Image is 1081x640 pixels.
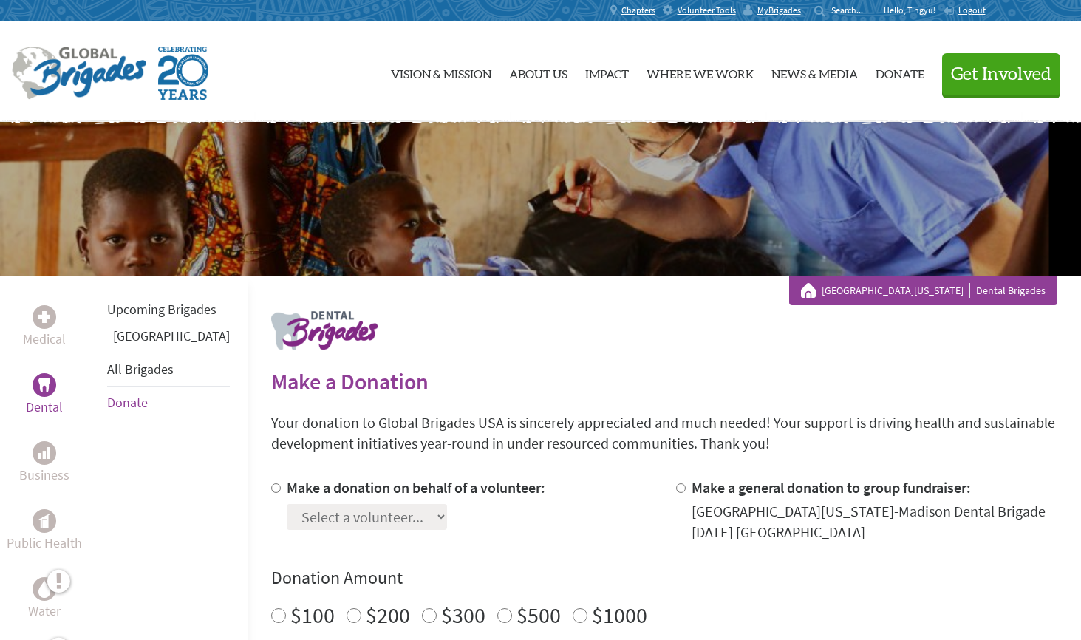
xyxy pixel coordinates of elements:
[592,601,647,629] label: $1000
[38,311,50,323] img: Medical
[271,566,1057,590] h4: Donation Amount
[28,577,61,622] a: WaterWater
[271,368,1057,395] h2: Make a Donation
[107,293,230,326] li: Upcoming Brigades
[23,305,66,350] a: MedicalMedical
[647,33,754,110] a: Where We Work
[19,465,69,486] p: Business
[958,4,986,16] span: Logout
[38,580,50,597] img: Water
[831,4,873,16] input: Search...
[12,47,146,100] img: Global Brigades Logo
[585,33,629,110] a: Impact
[107,326,230,353] li: Guatemala
[801,283,1046,298] div: Dental Brigades
[391,33,491,110] a: Vision & Mission
[107,353,230,387] li: All Brigades
[757,4,801,16] span: MyBrigades
[271,311,378,350] img: logo-dental.png
[822,283,970,298] a: [GEOGRAPHIC_DATA][US_STATE]
[287,478,545,497] label: Make a donation on behalf of a volunteer:
[692,478,971,497] label: Make a general donation to group fundraiser:
[942,53,1060,95] button: Get Involved
[943,4,986,16] a: Logout
[33,441,56,465] div: Business
[884,4,943,16] p: Hello, Tingyu!
[26,373,63,418] a: DentalDental
[366,601,410,629] label: $200
[621,4,655,16] span: Chapters
[509,33,567,110] a: About Us
[107,387,230,419] li: Donate
[33,373,56,397] div: Dental
[19,441,69,486] a: BusinessBusiness
[33,509,56,533] div: Public Health
[7,509,82,554] a: Public HealthPublic Health
[290,601,335,629] label: $100
[23,329,66,350] p: Medical
[158,47,208,100] img: Global Brigades Celebrating 20 Years
[113,327,230,344] a: [GEOGRAPHIC_DATA]
[38,514,50,528] img: Public Health
[7,533,82,554] p: Public Health
[38,378,50,392] img: Dental
[26,397,63,418] p: Dental
[516,601,561,629] label: $500
[107,394,148,411] a: Donate
[771,33,858,110] a: News & Media
[951,66,1051,84] span: Get Involved
[678,4,736,16] span: Volunteer Tools
[38,447,50,459] img: Business
[441,601,485,629] label: $300
[33,305,56,329] div: Medical
[107,301,216,318] a: Upcoming Brigades
[876,33,924,110] a: Donate
[692,501,1057,542] div: [GEOGRAPHIC_DATA][US_STATE]-Madison Dental Brigade [DATE] [GEOGRAPHIC_DATA]
[107,361,174,378] a: All Brigades
[33,577,56,601] div: Water
[28,601,61,622] p: Water
[271,412,1057,454] p: Your donation to Global Brigades USA is sincerely appreciated and much needed! Your support is dr...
